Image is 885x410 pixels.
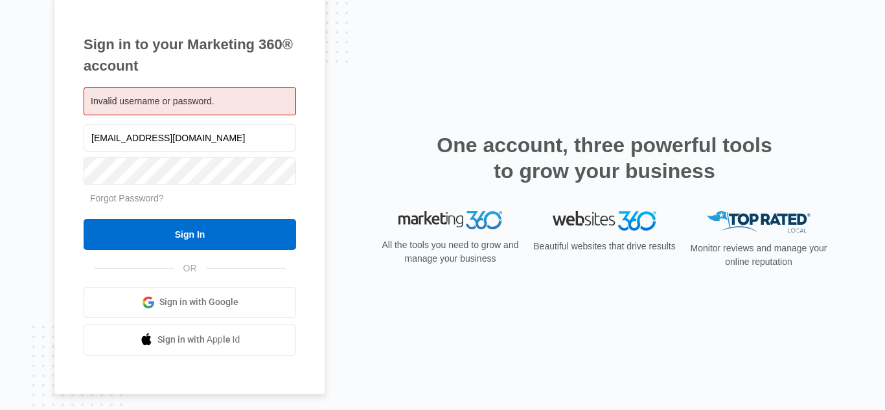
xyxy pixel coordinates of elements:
[91,96,214,106] span: Invalid username or password.
[378,238,523,266] p: All the tools you need to grow and manage your business
[84,34,296,76] h1: Sign in to your Marketing 360® account
[159,295,238,309] span: Sign in with Google
[84,124,296,152] input: Email
[686,242,831,269] p: Monitor reviews and manage your online reputation
[707,211,810,233] img: Top Rated Local
[84,287,296,318] a: Sign in with Google
[398,211,502,229] img: Marketing 360
[532,240,677,253] p: Beautiful websites that drive results
[553,211,656,230] img: Websites 360
[84,325,296,356] a: Sign in with Apple Id
[84,219,296,250] input: Sign In
[90,193,164,203] a: Forgot Password?
[157,333,240,347] span: Sign in with Apple Id
[433,132,776,184] h2: One account, three powerful tools to grow your business
[174,262,206,275] span: OR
